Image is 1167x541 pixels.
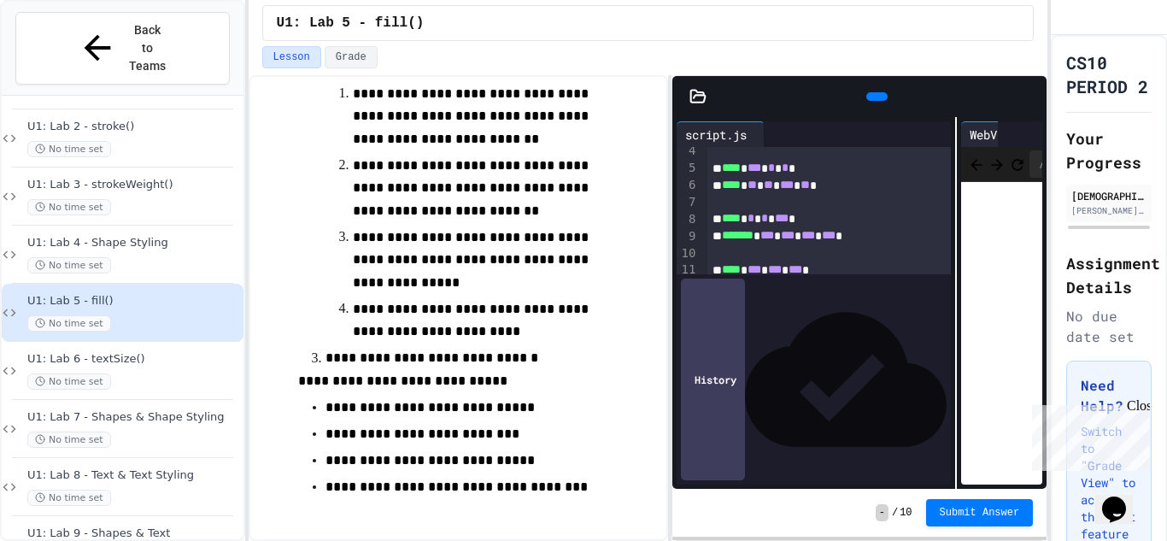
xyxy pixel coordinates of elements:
button: Grade [325,46,378,68]
span: Back to Teams [127,21,167,75]
span: U1: Lab 2 - stroke() [27,120,240,134]
span: U1: Lab 6 - textSize() [27,352,240,367]
span: U1: Lab 5 - fill() [27,294,240,309]
span: No time set [27,257,111,273]
span: U1: Lab 3 - strokeWeight() [27,178,240,192]
span: No time set [27,490,111,506]
button: Lesson [262,46,321,68]
h3: Need Help? [1081,375,1137,416]
iframe: chat widget [1025,398,1150,471]
h2: Your Progress [1066,126,1152,174]
div: Chat with us now!Close [7,7,118,109]
h1: CS10 PERIOD 2 [1066,50,1152,98]
span: No time set [27,141,111,157]
span: U1: Lab 4 - Shape Styling [27,236,240,250]
span: No time set [27,432,111,448]
button: Back to Teams [15,12,230,85]
iframe: chat widget [1095,473,1150,524]
h2: Assignment Details [1066,251,1152,299]
span: No time set [27,199,111,215]
span: U1: Lab 5 - fill() [277,13,425,33]
div: No due date set [1066,306,1152,347]
span: No time set [27,373,111,390]
div: [PERSON_NAME][EMAIL_ADDRESS][DOMAIN_NAME] [1071,204,1146,217]
span: U1: Lab 7 - Shapes & Shape Styling [27,410,240,425]
div: [DEMOGRAPHIC_DATA][PERSON_NAME] [1071,188,1146,203]
span: U1: Lab 8 - Text & Text Styling [27,468,240,483]
span: U1: Lab 9 - Shapes & Text [27,526,240,541]
span: No time set [27,315,111,332]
